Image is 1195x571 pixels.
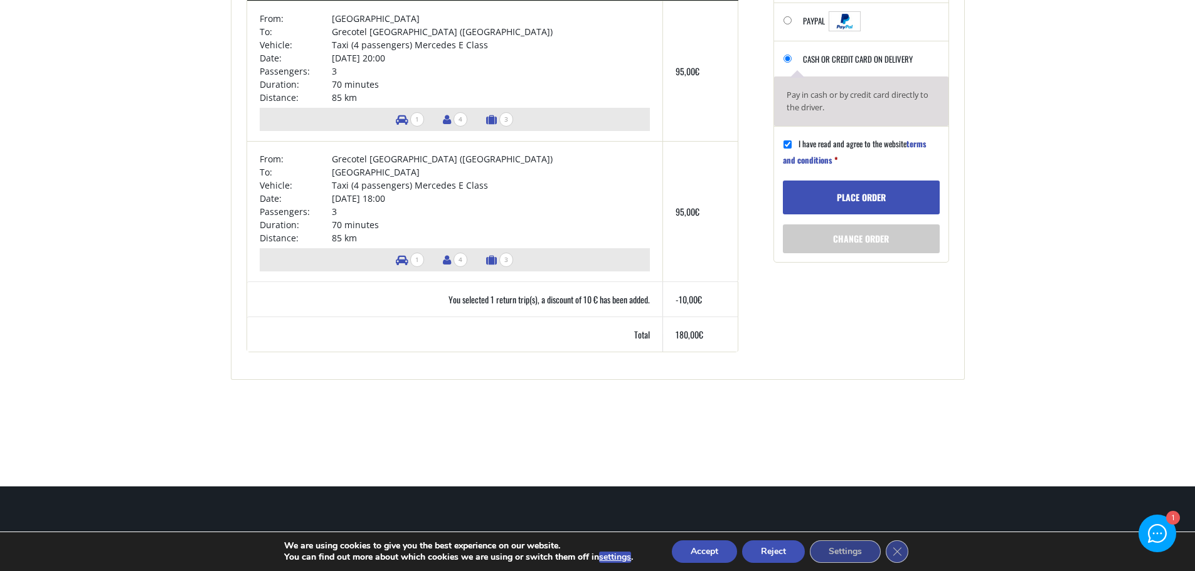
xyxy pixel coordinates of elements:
td: To: [260,165,332,179]
td: [GEOGRAPHIC_DATA] [332,165,650,179]
td: To: [260,25,332,38]
label: Cash or Credit Card on delivery [803,51,913,76]
td: 70 minutes [332,218,650,231]
td: 70 minutes [332,78,650,91]
bdi: 95,00 [676,65,699,78]
input: I have read and agree to the websiteterms and conditions * [783,140,792,149]
td: Grecotel [GEOGRAPHIC_DATA] ([GEOGRAPHIC_DATA]) [332,152,650,165]
a: terms and conditions [783,137,927,166]
span: € [695,65,699,78]
span: 1 [410,253,424,267]
td: 85 km [332,231,650,244]
span: 3 [499,253,513,267]
span: 4 [454,112,467,127]
p: You can find out more about which cookies we are using or switch them off in . [284,552,633,563]
label: PayPal [803,13,861,41]
button: Settings [810,540,881,563]
span: € [699,328,703,341]
span: € [695,205,699,218]
abbr: required [834,154,838,166]
button: Accept [672,540,737,563]
li: Number of vehicles [390,248,430,271]
td: Passengers: [260,65,332,78]
button: Close GDPR Cookie Banner [886,540,908,563]
li: Number of luggage items [480,108,519,131]
td: Distance: [260,91,332,104]
th: You selected 1 return trip(s), a discount of 10 € has been added. [247,281,664,317]
td: Duration: [260,78,332,91]
span: I have read and agree to the website [783,137,927,166]
td: [DATE] 18:00 [332,192,650,205]
li: Number of passengers [437,108,474,131]
li: Number of vehicles [390,108,430,131]
td: Date: [260,192,332,205]
li: Number of passengers [437,248,474,271]
td: From: [260,12,332,25]
td: 85 km [332,91,650,104]
button: Place order [783,181,940,214]
td: Duration: [260,218,332,231]
td: Distance: [260,231,332,244]
button: settings [599,552,631,563]
div: 1 [1166,511,1179,525]
span: 3 [499,112,513,127]
li: Number of luggage items [480,248,519,271]
bdi: 95,00 [676,205,699,218]
span: € [698,293,702,306]
bdi: 180,00 [676,328,703,341]
td: Passengers: [260,205,332,218]
p: Pay in cash or by credit card directly to the driver. [787,89,936,113]
button: Reject [742,540,805,563]
td: Grecotel [GEOGRAPHIC_DATA] ([GEOGRAPHIC_DATA]) [332,25,650,38]
a: Change order [783,224,940,253]
td: Vehicle: [260,38,332,51]
td: 3 [332,205,650,218]
span: 1 [410,112,424,127]
td: [GEOGRAPHIC_DATA] [332,12,650,25]
img: PayPal acceptance mark [829,11,861,31]
td: From: [260,152,332,165]
span: 4 [454,253,467,267]
p: We are using cookies to give you the best experience on our website. [284,540,633,552]
td: Vehicle: [260,179,332,192]
td: Taxi (4 passengers) Mercedes E Class [332,179,650,192]
td: [DATE] 20:00 [332,51,650,65]
td: Taxi (4 passengers) Mercedes E Class [332,38,650,51]
th: Total [247,317,664,352]
bdi: -10,00 [676,293,702,306]
td: 3 [332,65,650,78]
td: Date: [260,51,332,65]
